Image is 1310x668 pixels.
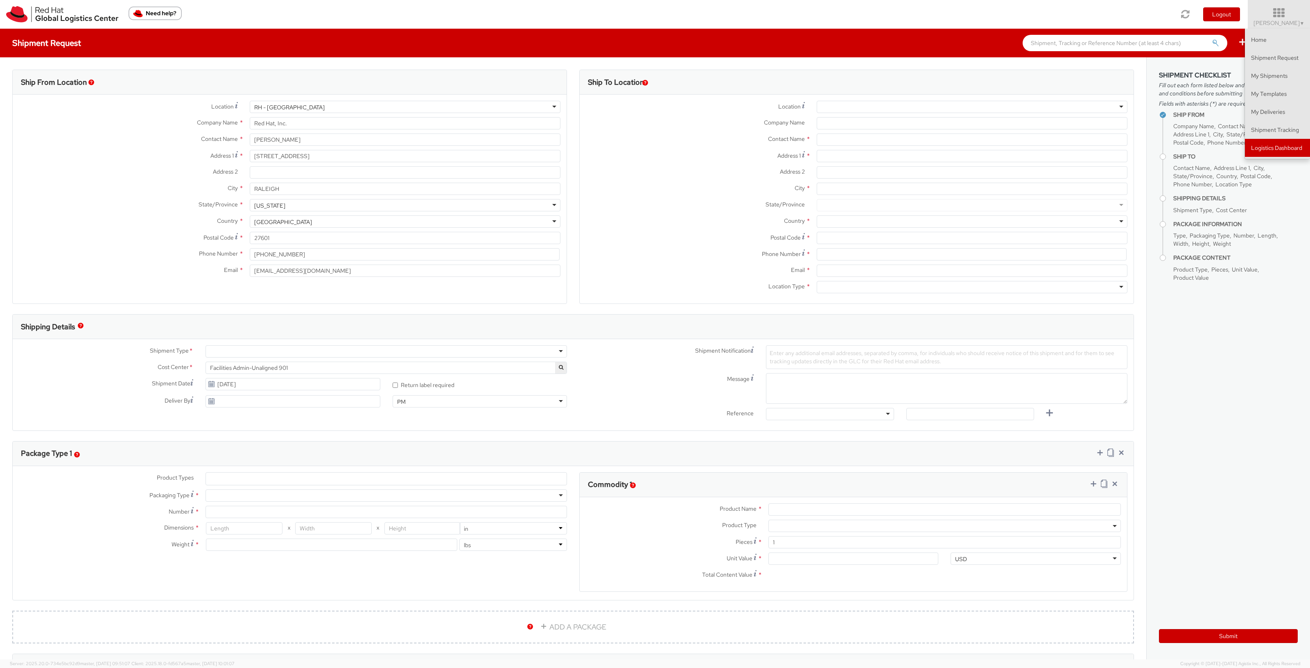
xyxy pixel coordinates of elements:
a: Logistics Dashboard [1245,139,1310,157]
h4: Package Content [1173,255,1298,261]
span: Postal Code [1173,139,1204,146]
span: Company Name [764,119,805,126]
span: State/Province [766,201,805,208]
span: Unit Value [1232,266,1258,273]
input: Shipment, Tracking or Reference Number (at least 4 chars) [1023,35,1227,51]
span: Facilities Admin-Unaligned 901 [210,364,562,371]
div: RH - [GEOGRAPHIC_DATA] [254,103,325,111]
h3: Commodity 1 [588,480,632,489]
span: Enter any additional email addresses, separated by comma, for individuals who should receive noti... [770,349,1114,365]
span: Total Content Value [702,571,752,578]
span: Shipment Type [150,346,189,356]
h4: Ship From [1173,112,1298,118]
span: Pieces [1211,266,1228,273]
span: Cost Center [1216,206,1247,214]
a: My Templates [1245,85,1310,103]
span: Contact Name [768,135,805,143]
a: My Deliveries [1245,103,1310,121]
span: Email [224,266,238,274]
span: Phone Number [762,250,801,258]
span: City [795,184,805,192]
span: State/Province [1226,131,1266,138]
h3: Ship To Location [588,78,644,86]
span: Postal Code [203,234,234,241]
div: PM [397,398,406,406]
span: State/Province [199,201,238,208]
button: Need help? [129,7,182,20]
span: Dimensions [164,524,194,531]
span: Product Value [1173,274,1209,281]
span: Contact Name [201,135,238,143]
span: ▼ [1300,20,1305,27]
a: ADD A PACKAGE [12,611,1134,643]
span: Phone Number [1207,139,1246,146]
h3: Ship From Location [21,78,87,86]
span: Contact Name [1173,164,1210,172]
h4: Shipment Request [12,38,81,48]
span: Facilities Admin-Unaligned 901 [206,362,567,374]
span: Address Line 1 [1214,164,1250,172]
span: Packaging Type [149,491,190,499]
label: Return label required [393,380,456,389]
span: X [372,522,384,534]
span: Deliver By [165,396,190,405]
input: Width [295,522,372,534]
input: Height [384,522,461,534]
span: master, [DATE] 09:51:07 [80,661,130,666]
span: Location [778,103,801,110]
span: Copyright © [DATE]-[DATE] Agistix Inc., All Rights Reserved [1180,661,1300,667]
a: Shipment Tracking [1245,121,1310,139]
span: Product Name [720,505,757,512]
span: Length [1258,232,1276,239]
span: Pieces [736,538,752,546]
a: My Shipments [1245,67,1310,85]
h4: Ship To [1173,154,1298,160]
h3: Package Type 1 [21,449,72,457]
span: Product Type [1173,266,1208,273]
span: Shipment Date [152,379,190,388]
h3: Shipment Checklist [1159,72,1298,79]
h4: Shipping Details [1173,195,1298,202]
span: Country [217,217,238,224]
span: Message [727,375,750,383]
h3: Shipping Details [21,323,75,331]
span: Country [784,217,805,224]
span: City [228,184,238,192]
span: Company Name [1173,122,1214,130]
span: Email [791,266,805,274]
span: Product Type [722,521,757,529]
span: Height [1192,240,1209,247]
span: Reference [727,410,754,417]
span: [PERSON_NAME] [1254,19,1305,27]
span: Unit Value [727,555,752,562]
span: Client: 2025.18.0-fd567a5 [131,661,235,666]
span: Phone Number [199,250,238,257]
span: Location Type [768,283,805,290]
span: Company Name [197,119,238,126]
div: [GEOGRAPHIC_DATA] [254,218,312,226]
span: Fill out each form listed below and agree to the terms and conditions before submitting [1159,81,1298,97]
span: Address 2 [780,168,805,175]
span: Shipment Type [1173,206,1212,214]
span: master, [DATE] 10:01:07 [186,661,235,666]
span: Address 2 [213,168,238,175]
span: Shipment Notification [695,346,751,355]
span: State/Province [1173,172,1213,180]
a: Home [1245,31,1310,49]
span: Number [1233,232,1254,239]
input: Return label required [393,383,398,388]
span: Weight [172,541,190,548]
span: Cost Center [158,363,189,372]
span: Phone Number [1173,181,1212,188]
a: Shipment Request [1245,49,1310,67]
span: Fields with asterisks (*) are required [1159,100,1298,108]
span: Number [169,508,190,515]
span: Postal Code [770,234,801,241]
input: Length [206,522,282,534]
img: rh-logistics-00dfa346123c4ec078e1.svg [6,6,118,23]
span: Server: 2025.20.0-734e5bc92d9 [10,661,130,666]
span: Weight [1213,240,1231,247]
span: Packaging Type [1190,232,1230,239]
span: City [1213,131,1223,138]
span: Product Types [157,474,194,481]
